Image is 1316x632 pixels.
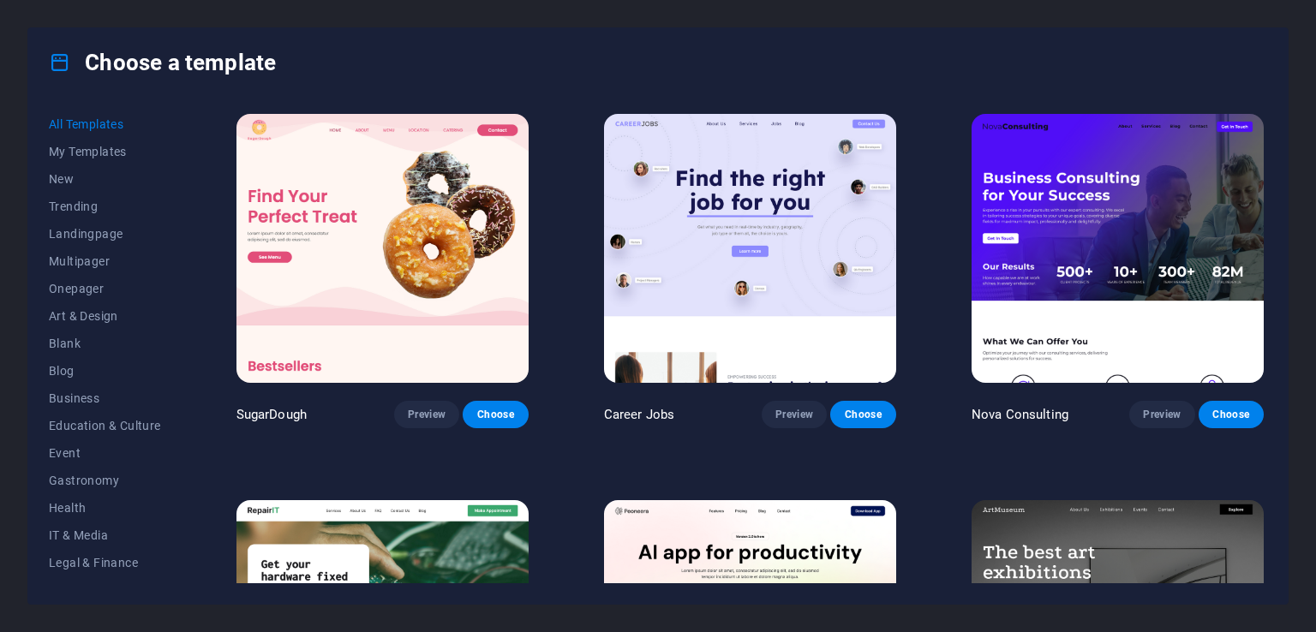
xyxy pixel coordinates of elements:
[604,406,675,423] p: Career Jobs
[49,220,161,247] button: Landingpage
[408,408,446,421] span: Preview
[49,254,161,268] span: Multipager
[49,227,161,241] span: Landingpage
[972,114,1264,383] img: Nova Consulting
[762,401,827,428] button: Preview
[463,401,528,428] button: Choose
[1199,401,1264,428] button: Choose
[49,391,161,405] span: Business
[236,114,529,383] img: SugarDough
[830,401,895,428] button: Choose
[49,302,161,330] button: Art & Design
[604,114,896,383] img: Career Jobs
[775,408,813,421] span: Preview
[49,275,161,302] button: Onepager
[49,439,161,467] button: Event
[49,528,161,542] span: IT & Media
[49,357,161,385] button: Blog
[49,330,161,357] button: Blank
[49,117,161,131] span: All Templates
[49,145,161,158] span: My Templates
[49,576,161,604] button: Non-Profit
[49,247,161,275] button: Multipager
[476,408,514,421] span: Choose
[1143,408,1181,421] span: Preview
[49,282,161,295] span: Onepager
[49,467,161,494] button: Gastronomy
[49,412,161,439] button: Education & Culture
[49,385,161,412] button: Business
[49,165,161,193] button: New
[394,401,459,428] button: Preview
[49,549,161,576] button: Legal & Finance
[49,172,161,186] span: New
[49,138,161,165] button: My Templates
[1129,401,1194,428] button: Preview
[49,364,161,378] span: Blog
[49,200,161,213] span: Trending
[972,406,1068,423] p: Nova Consulting
[1212,408,1250,421] span: Choose
[49,110,161,138] button: All Templates
[844,408,882,421] span: Choose
[49,49,276,76] h4: Choose a template
[236,406,307,423] p: SugarDough
[49,419,161,432] span: Education & Culture
[49,474,161,487] span: Gastronomy
[49,501,161,515] span: Health
[49,494,161,522] button: Health
[49,309,161,323] span: Art & Design
[49,337,161,350] span: Blank
[49,193,161,220] button: Trending
[49,556,161,569] span: Legal & Finance
[49,522,161,549] button: IT & Media
[49,446,161,460] span: Event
